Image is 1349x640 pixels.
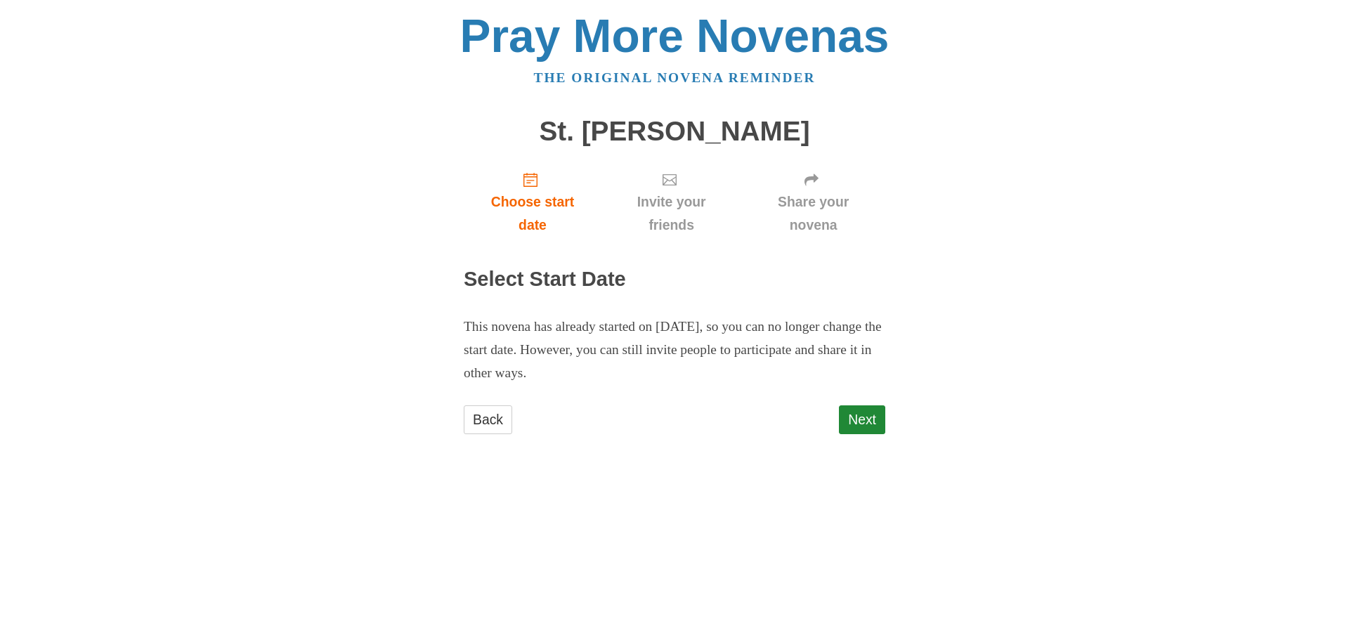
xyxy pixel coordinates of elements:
a: Next [839,405,885,434]
h2: Select Start Date [464,268,885,291]
span: Share your novena [755,190,871,237]
a: Share your novena [741,160,885,244]
a: Choose start date [464,160,601,244]
h1: St. [PERSON_NAME] [464,117,885,147]
a: Pray More Novenas [460,10,889,62]
a: Back [464,405,512,434]
p: This novena has already started on [DATE], so you can no longer change the start date. However, y... [464,315,885,385]
span: Invite your friends [615,190,727,237]
span: Choose start date [478,190,587,237]
a: The original novena reminder [534,70,816,85]
a: Invite your friends [601,160,741,244]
